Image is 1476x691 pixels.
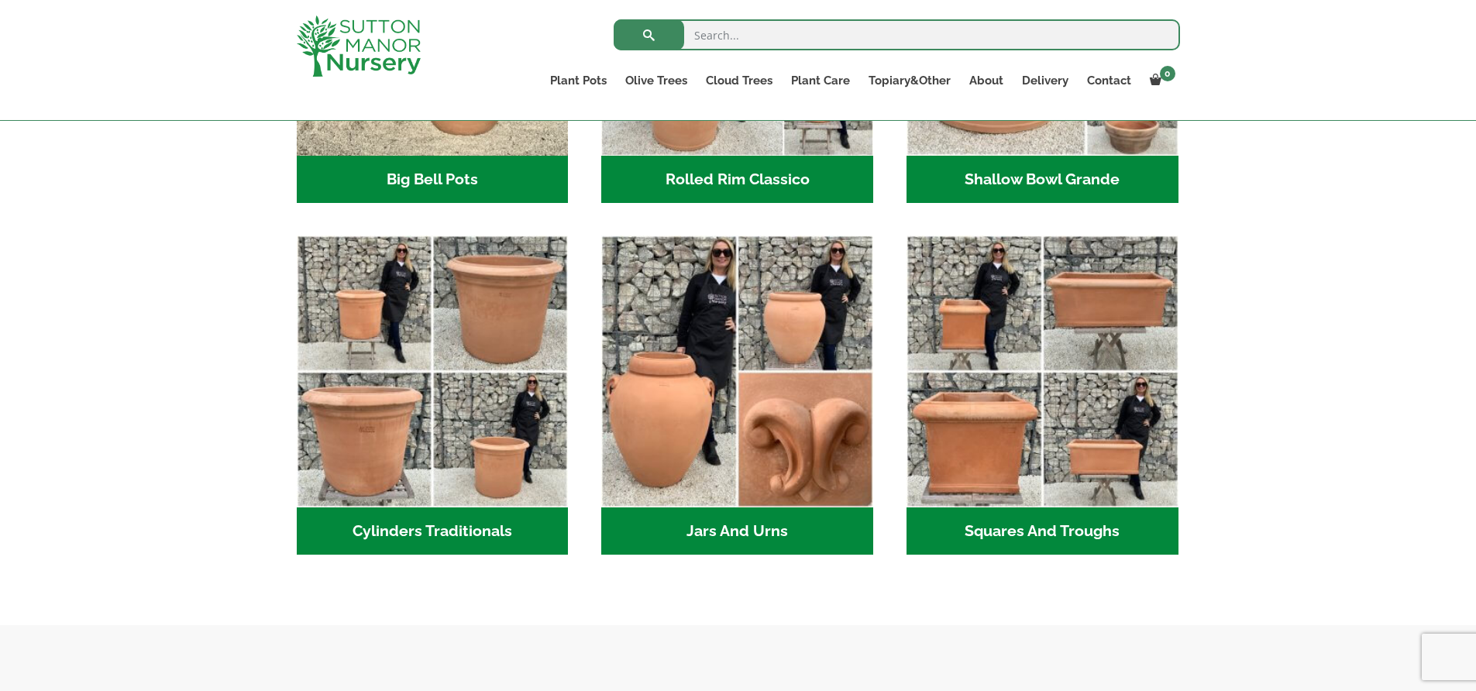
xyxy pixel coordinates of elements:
[907,507,1178,555] h2: Squares And Troughs
[601,507,873,555] h2: Jars And Urns
[907,235,1178,555] a: Visit product category Squares And Troughs
[297,507,569,555] h2: Cylinders Traditionals
[907,235,1178,507] img: Squares And Troughs
[601,235,873,555] a: Visit product category Jars And Urns
[297,235,569,507] img: Cylinders Traditionals
[907,156,1178,204] h2: Shallow Bowl Grande
[1141,70,1180,91] a: 0
[960,70,1013,91] a: About
[616,70,697,91] a: Olive Trees
[697,70,782,91] a: Cloud Trees
[1160,66,1175,81] span: 0
[614,19,1180,50] input: Search...
[541,70,616,91] a: Plant Pots
[1078,70,1141,91] a: Contact
[782,70,859,91] a: Plant Care
[297,15,421,77] img: logo
[297,156,569,204] h2: Big Bell Pots
[297,235,569,555] a: Visit product category Cylinders Traditionals
[1013,70,1078,91] a: Delivery
[601,156,873,204] h2: Rolled Rim Classico
[859,70,960,91] a: Topiary&Other
[601,235,873,507] img: Jars And Urns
